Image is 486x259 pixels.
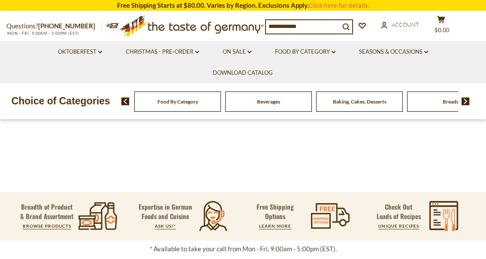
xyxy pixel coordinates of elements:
a: Seasons & Occasions [359,47,428,57]
a: Breads [443,98,459,105]
a: Account [381,20,419,30]
button: $0.00 [428,15,454,37]
p: Check Out Loads of Recipes [377,202,421,221]
span: MON - FRI, 9:00AM - 5:00PM (EST) [6,31,79,36]
p: Expertise in German Foods and Cuisine [135,202,196,221]
p: Questions? [6,21,102,32]
span: Account [392,21,419,28]
p: Free Shipping Options [247,202,304,221]
img: previous arrow [121,98,130,105]
img: next arrow [462,98,470,105]
a: UNIQUE RECIPES [378,223,419,229]
a: Baking, Cakes, Desserts [333,98,386,105]
a: Food By Category [275,47,335,57]
a: Download Catalog [213,68,273,78]
a: BROWSE PRODUCTS [23,223,71,229]
p: Breadth of Product & Brand Assortment [20,202,74,221]
a: Food By Category [157,98,198,105]
span: $0.00 [435,27,450,34]
a: Click here for details. [308,1,369,9]
a: On Sale [223,47,251,57]
a: Beverages [257,98,280,105]
a: Oktoberfest [58,47,102,57]
a: Christmas - PRE-ORDER [126,47,199,57]
a: [PHONE_NUMBER] [38,22,95,30]
a: LEARN MORE [259,223,291,229]
a: ASK US!* [155,223,176,229]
